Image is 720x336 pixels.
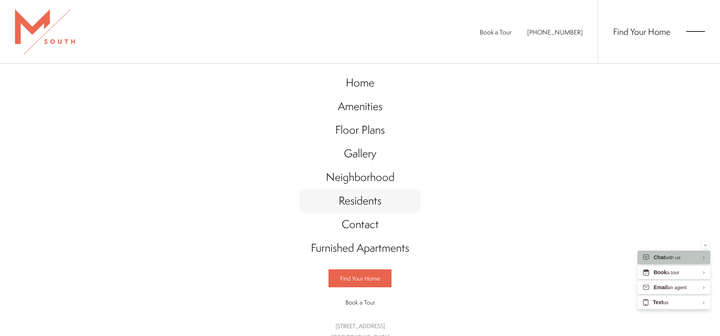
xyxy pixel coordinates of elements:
a: Call Us at 813-570-8014 [527,28,583,36]
a: Book a Tour [480,28,511,36]
a: Go to Residents [300,189,420,213]
a: Go to Home [300,71,420,95]
a: Go to Amenities [300,95,420,118]
span: Contact [342,217,379,232]
a: Go to Floor Plans [300,118,420,142]
span: Neighborhood [326,169,394,185]
span: Gallery [344,146,376,161]
button: Open Menu [686,28,705,35]
a: Go to Contact [300,213,420,236]
span: Furnished Apartments [311,240,409,255]
span: Book a Tour [345,298,375,306]
span: [PHONE_NUMBER] [527,28,583,36]
span: Home [346,75,374,90]
a: Find Your Home [613,25,670,37]
img: MSouth [15,9,75,54]
a: Book a Tour [328,294,391,311]
a: Go to Neighborhood [300,166,420,189]
span: Floor Plans [335,122,385,137]
a: Find Your Home [328,269,391,287]
a: Go to Furnished Apartments (opens in a new tab) [300,236,420,260]
span: Find Your Home [340,274,380,282]
a: Go to Gallery [300,142,420,166]
span: Amenities [338,99,382,114]
span: Residents [339,193,381,208]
